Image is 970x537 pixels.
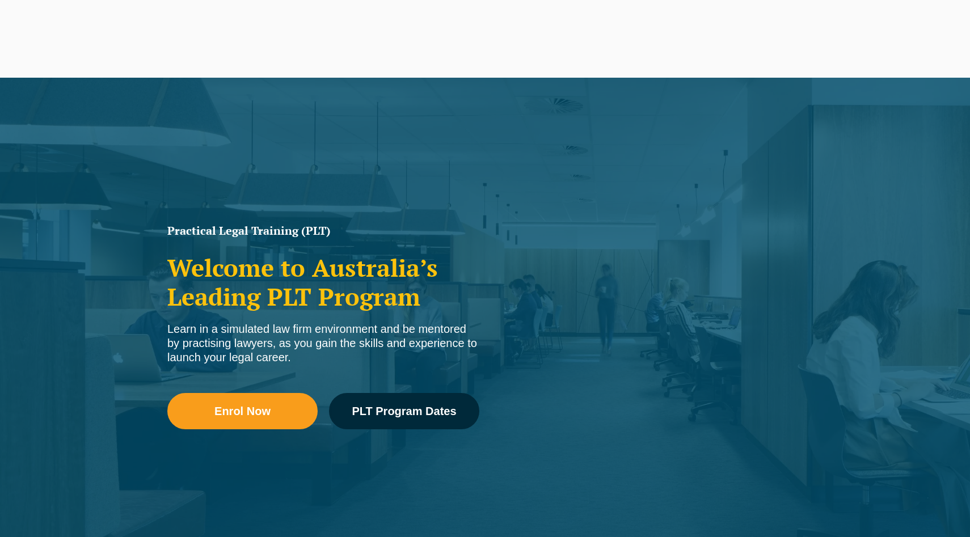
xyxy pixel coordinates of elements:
h2: Welcome to Australia’s Leading PLT Program [167,253,479,311]
a: Enrol Now [167,393,318,429]
span: Enrol Now [214,405,271,417]
span: PLT Program Dates [352,405,456,417]
h1: Practical Legal Training (PLT) [167,225,479,236]
div: Learn in a simulated law firm environment and be mentored by practising lawyers, as you gain the ... [167,322,479,365]
a: PLT Program Dates [329,393,479,429]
